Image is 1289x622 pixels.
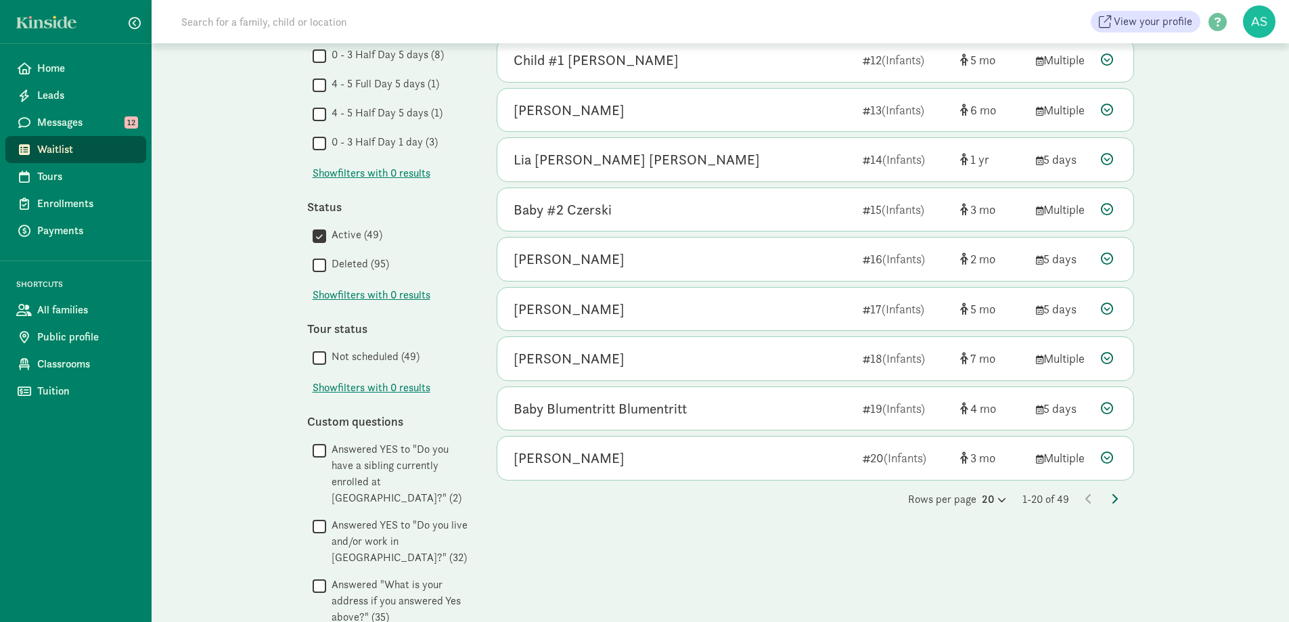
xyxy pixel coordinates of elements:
div: [object Object] [960,300,1025,318]
a: Messages 12 [5,109,146,136]
label: Answered YES to "Do you have a sibling currently enrolled at [GEOGRAPHIC_DATA]?" (2) [326,441,470,506]
span: 3 [970,450,995,466]
div: [object Object] [960,250,1025,268]
span: (Infants) [882,202,924,217]
label: 0 - 3 Half Day 1 day (3) [326,134,438,150]
span: Public profile [37,329,135,345]
a: Leads [5,82,146,109]
input: Search for a family, child or location [173,8,553,35]
a: Classrooms [5,351,146,378]
a: Public profile [5,324,146,351]
span: 6 [970,102,996,118]
div: [object Object] [960,349,1025,368]
div: Multiple [1036,349,1090,368]
div: 18 [863,349,949,368]
span: (Infants) [882,102,924,118]
span: (Infants) [882,351,925,366]
div: Multiple [1036,51,1090,69]
label: 0 - 3 Half Day 5 days (8) [326,47,444,63]
span: Leads [37,87,135,104]
div: 16 [863,250,949,268]
div: Multiple [1036,200,1090,219]
span: Show filters with 0 results [313,165,430,181]
span: 7 [970,351,995,366]
label: Active (49) [326,227,382,243]
span: 4 [970,401,996,416]
a: Payments [5,217,146,244]
div: Child #1 Avallone [514,49,679,71]
div: Tour status [307,319,470,338]
span: Enrollments [37,196,135,212]
div: Baby Blumentritt Blumentritt [514,398,687,420]
span: (Infants) [882,301,924,317]
div: Custom questions [307,412,470,430]
div: Lia Michelle Hernández Hernández [514,149,760,171]
span: 12 [125,116,138,129]
div: Sylvia Marcy-Nichols [514,99,625,121]
div: 17 [863,300,949,318]
span: Tours [37,169,135,185]
span: 3 [970,202,995,217]
div: Multiple [1036,449,1090,467]
div: Multiple [1036,101,1090,119]
label: Deleted (95) [326,256,389,272]
div: [object Object] [960,101,1025,119]
div: TEDDY REINHART [514,447,625,469]
span: (Infants) [882,152,925,167]
button: Showfilters with 0 results [313,287,430,303]
div: Roy Griffin [514,298,625,320]
span: Tuition [37,383,135,399]
span: Home [37,60,135,76]
button: Showfilters with 0 results [313,165,430,181]
span: 5 [970,52,995,68]
button: Showfilters with 0 results [313,380,430,396]
a: View your profile [1091,11,1200,32]
label: Answered YES to "Do you live and/or work in [GEOGRAPHIC_DATA]?" (32) [326,517,470,566]
div: 12 [863,51,949,69]
div: 5 days [1036,300,1090,318]
a: Home [5,55,146,82]
div: [object Object] [960,200,1025,219]
span: (Infants) [882,251,925,267]
div: [object Object] [960,150,1025,169]
a: Tours [5,163,146,190]
div: [object Object] [960,399,1025,418]
a: Waitlist [5,136,146,163]
span: (Infants) [882,52,924,68]
div: 15 [863,200,949,219]
div: 19 [863,399,949,418]
span: (Infants) [884,450,926,466]
div: Status [307,198,470,216]
span: Classrooms [37,356,135,372]
label: 4 - 5 Half Day 5 days (1) [326,105,443,121]
div: Baby #2 Czerski [514,199,612,221]
span: (Infants) [882,401,925,416]
label: Not scheduled (49) [326,349,420,365]
div: 20 [982,491,1006,508]
label: 4 - 5 Full Day 5 days (1) [326,76,439,92]
div: 13 [863,101,949,119]
a: All families [5,296,146,324]
span: Show filters with 0 results [313,287,430,303]
div: Rows per page 1-20 of 49 [497,491,1134,508]
span: 5 [970,301,995,317]
a: Tuition [5,378,146,405]
span: 1 [970,152,989,167]
div: 5 days [1036,150,1090,169]
div: [object Object] [960,449,1025,467]
span: Show filters with 0 results [313,380,430,396]
span: Payments [37,223,135,239]
div: 20 [863,449,949,467]
span: All families [37,302,135,318]
div: [object Object] [960,51,1025,69]
div: Edwin Muldowney [514,248,625,270]
a: Enrollments [5,190,146,217]
iframe: Chat Widget [1221,557,1289,622]
span: View your profile [1114,14,1192,30]
span: Waitlist [37,141,135,158]
span: 2 [970,251,995,267]
div: Bebe Amaya [514,348,625,370]
div: 5 days [1036,250,1090,268]
span: Messages [37,114,135,131]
